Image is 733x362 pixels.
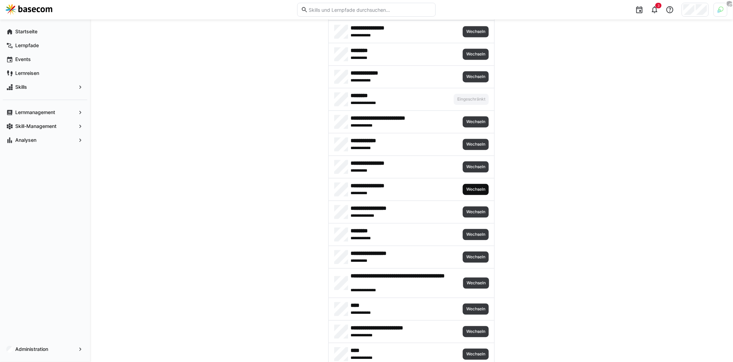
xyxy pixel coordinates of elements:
button: Wechseln [463,184,489,195]
button: Eingeschränkt [454,94,489,105]
button: Wechseln [463,139,489,150]
span: Wechseln [466,74,486,80]
span: Wechseln [466,329,486,335]
button: Wechseln [463,349,489,360]
span: Wechseln [466,255,486,260]
button: Wechseln [463,117,489,128]
button: Wechseln [463,304,489,315]
span: Eingeschränkt [457,97,486,102]
button: Wechseln [463,229,489,240]
button: Wechseln [463,326,489,337]
button: Wechseln [463,207,489,218]
span: Wechseln [466,352,486,357]
span: Wechseln [466,119,486,125]
span: Wechseln [466,29,486,35]
button: Wechseln [463,71,489,83]
span: Wechseln [466,164,486,170]
button: Wechseln [463,162,489,173]
button: Wechseln [463,252,489,263]
button: Wechseln [463,49,489,60]
button: Wechseln [463,26,489,37]
span: Wechseln [466,281,486,286]
span: Wechseln [466,142,486,147]
span: Wechseln [466,52,486,57]
span: Wechseln [466,209,486,215]
span: Wechseln [466,232,486,238]
span: 3 [657,3,660,8]
input: Skills und Lernpfade durchsuchen… [308,7,432,13]
span: Wechseln [466,187,486,192]
span: Wechseln [466,307,486,312]
button: Wechseln [463,278,489,289]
